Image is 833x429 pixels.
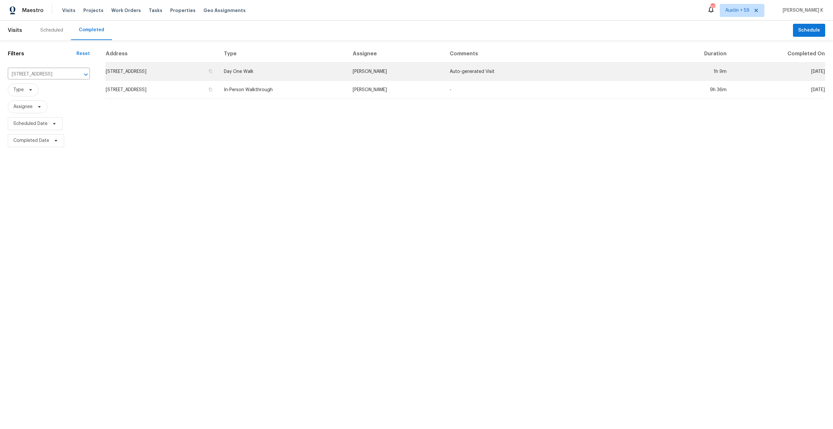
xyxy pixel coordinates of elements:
td: [PERSON_NAME] [348,62,444,81]
span: Tasks [149,8,162,13]
span: Properties [170,7,196,14]
button: Open [81,70,90,79]
span: Projects [83,7,103,14]
span: Type [13,87,24,93]
span: Maestro [22,7,44,14]
span: Work Orders [111,7,141,14]
td: Auto-generated Visit [444,62,661,81]
th: Duration [660,45,732,62]
td: [PERSON_NAME] [348,81,444,99]
span: Visits [62,7,75,14]
td: 9h 36m [660,81,732,99]
button: Copy Address [208,68,213,74]
td: [STREET_ADDRESS] [105,81,219,99]
div: 732 [710,4,715,10]
button: Schedule [793,24,825,37]
h1: Filters [8,50,76,57]
button: Copy Address [208,87,213,92]
td: Day One Walk [219,62,348,81]
span: Assignee [13,104,33,110]
span: [PERSON_NAME] K [780,7,823,14]
span: Schedule [798,26,820,35]
input: Search for an address... [8,69,72,79]
span: Scheduled Date [13,120,48,127]
th: Assignee [348,45,444,62]
th: Comments [444,45,661,62]
span: Completed Date [13,137,49,144]
span: Geo Assignments [203,7,246,14]
td: - [444,81,661,99]
td: In-Person Walkthrough [219,81,348,99]
th: Type [219,45,348,62]
div: Completed [79,27,104,33]
div: Scheduled [40,27,63,34]
div: Reset [76,50,90,57]
td: [STREET_ADDRESS] [105,62,219,81]
span: Visits [8,23,22,37]
td: 1h 9m [660,62,732,81]
td: [DATE] [732,81,825,99]
th: Completed On [732,45,825,62]
th: Address [105,45,219,62]
td: [DATE] [732,62,825,81]
span: Austin + 59 [725,7,749,14]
